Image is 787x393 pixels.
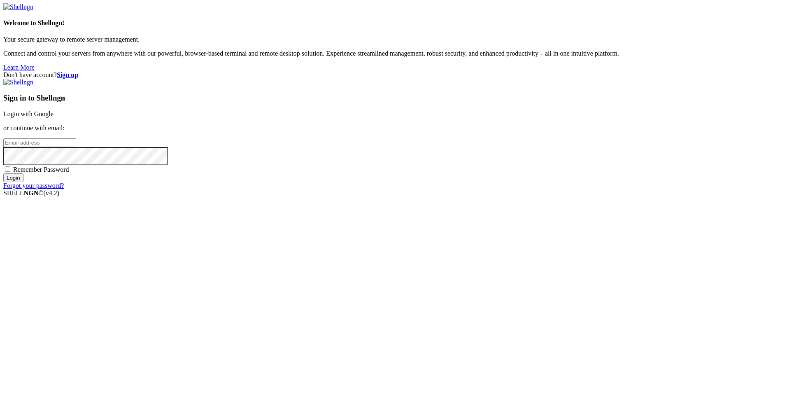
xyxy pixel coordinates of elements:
div: Don't have account? [3,71,784,79]
b: NGN [24,189,39,196]
input: Email address [3,138,76,147]
input: Remember Password [5,166,10,172]
a: Learn More [3,64,35,71]
p: Connect and control your servers from anywhere with our powerful, browser-based terminal and remo... [3,50,784,57]
a: Login with Google [3,110,54,117]
a: Sign up [57,71,78,78]
input: Login [3,173,23,182]
p: or continue with email: [3,124,784,132]
span: Remember Password [13,166,69,173]
p: Your secure gateway to remote server management. [3,36,784,43]
img: Shellngn [3,3,33,11]
h3: Sign in to Shellngn [3,94,784,103]
a: Forgot your password? [3,182,64,189]
span: SHELL © [3,189,59,196]
h4: Welcome to Shellngn! [3,19,784,27]
img: Shellngn [3,79,33,86]
span: 4.2.0 [44,189,60,196]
